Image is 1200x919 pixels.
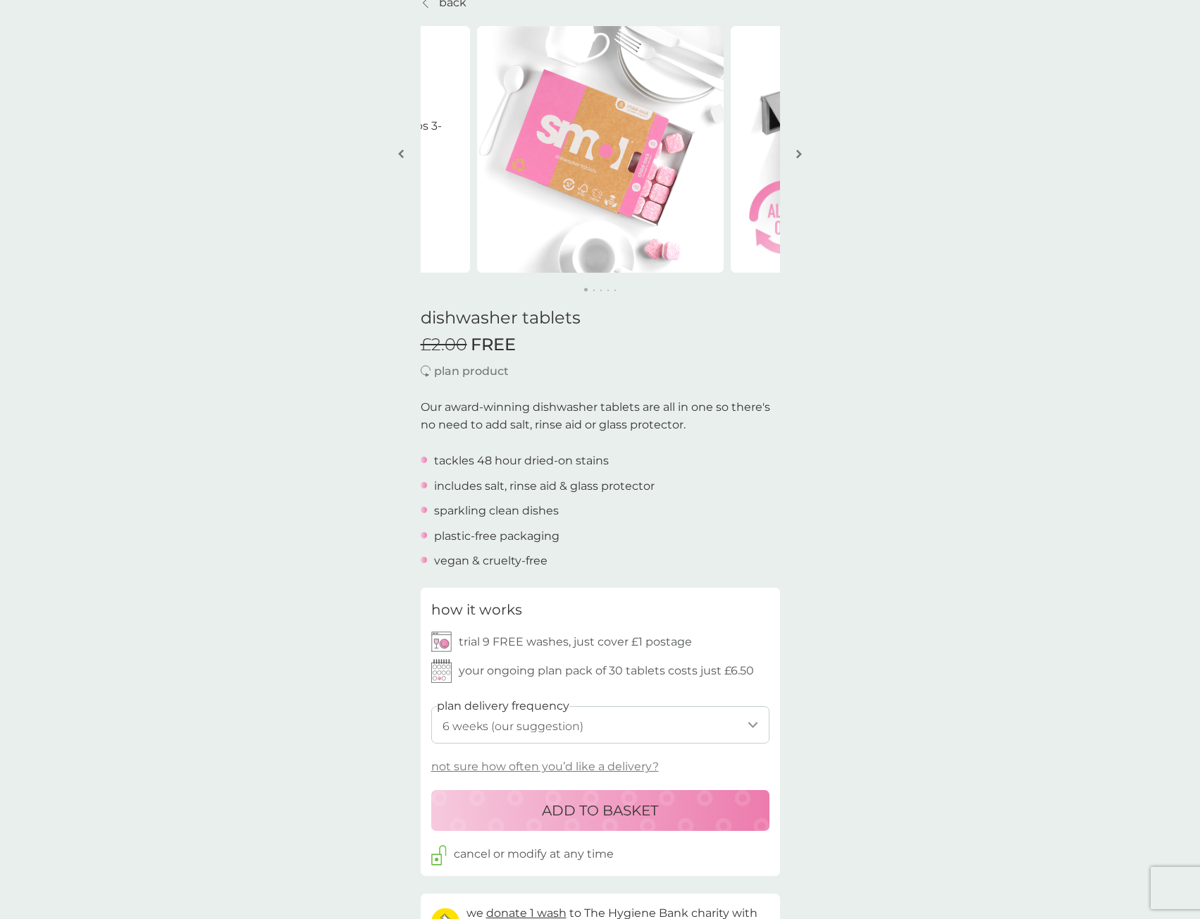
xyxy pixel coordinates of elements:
p: vegan & cruelty-free [434,552,548,570]
span: £2.00 [421,335,467,355]
button: ADD TO BASKET [431,790,769,831]
p: trial 9 FREE washes, just cover £1 postage [459,633,692,651]
label: plan delivery frequency [437,697,569,715]
p: Our award-winning dishwasher tablets are all in one so there's no need to add salt, rinse aid or ... [421,398,780,434]
p: sparkling clean dishes [434,502,559,520]
p: plan product [434,362,509,381]
p: plastic-free packaging [434,527,559,545]
img: left-arrow.svg [398,149,404,159]
p: not sure how often you’d like a delivery? [431,758,659,776]
h3: how it works [431,598,522,621]
p: ADD TO BASKET [542,799,658,822]
h1: dishwasher tablets [421,308,780,328]
p: tackles 48 hour dried-on stains [434,452,609,470]
p: includes salt, rinse aid & glass protector [434,477,655,495]
p: cancel or modify at any time [454,845,614,863]
img: right-arrow.svg [796,149,802,159]
span: FREE [471,335,516,355]
p: your ongoing plan pack of 30 tablets costs just £6.50 [459,662,754,680]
